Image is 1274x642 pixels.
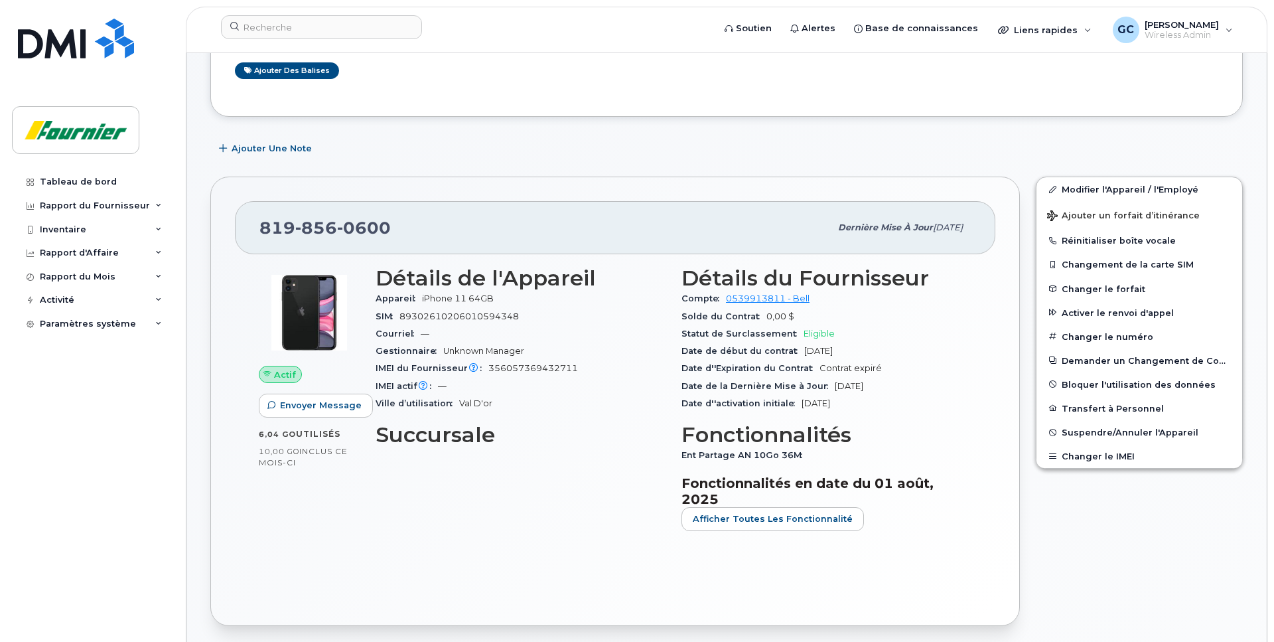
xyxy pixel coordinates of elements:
[296,429,340,439] span: utilisés
[210,137,323,161] button: Ajouter une Note
[802,398,830,408] span: [DATE]
[376,398,459,408] span: Ville d’utilisation
[376,381,438,391] span: IMEI actif
[1036,349,1242,372] button: Demander un Changement de Compte
[376,293,422,303] span: Appareil
[1103,17,1242,43] div: Guillaume Cyr
[1036,252,1242,276] button: Changement de la carte SIM
[337,218,391,238] span: 0600
[766,311,794,321] span: 0,00 $
[235,40,1218,56] h3: Liste des balises
[681,346,804,356] span: Date de début du contrat
[681,363,819,373] span: Date d''Expiration du Contrat
[1062,307,1174,317] span: Activer le renvoi d'appel
[459,398,492,408] span: Val D'or
[376,329,421,339] span: Courriel
[681,266,971,290] h3: Détails du Fournisseur
[1062,283,1145,293] span: Changer le forfait
[989,17,1101,43] div: Liens rapides
[865,22,978,35] span: Base de connaissances
[280,399,362,412] span: Envoyer Message
[681,311,766,321] span: Solde du Contrat
[838,222,933,232] span: Dernière mise à jour
[1145,19,1219,30] span: [PERSON_NAME]
[259,218,391,238] span: 819
[845,15,987,42] a: Base de connaissances
[715,15,781,42] a: Soutien
[399,311,519,321] span: 89302610206010594348
[933,222,963,232] span: [DATE]
[1036,201,1242,228] button: Ajouter un forfait d’itinérance
[802,22,835,35] span: Alertes
[804,346,833,356] span: [DATE]
[259,430,296,439] span: 6,04 Go
[232,142,312,155] span: Ajouter une Note
[376,363,488,373] span: IMEI du Fournisseur
[376,266,666,290] h3: Détails de l'Appareil
[421,329,429,339] span: —
[488,363,578,373] span: 356057369432711
[819,363,882,373] span: Contrat expiré
[259,394,373,418] button: Envoyer Message
[1036,228,1242,252] button: Réinitialiser boîte vocale
[681,381,835,391] span: Date de la Dernière Mise à Jour
[221,15,422,39] input: Recherche
[1036,420,1242,444] button: Suspendre/Annuler l'Appareil
[681,423,971,447] h3: Fonctionnalités
[1036,177,1242,201] a: Modifier l'Appareil / l'Employé
[681,475,971,507] h3: Fonctionnalités en date du 01 août, 2025
[235,62,339,79] a: Ajouter des balises
[681,329,804,339] span: Statut de Surclassement
[1047,210,1200,223] span: Ajouter un forfait d’itinérance
[1036,301,1242,325] button: Activer le renvoi d'appel
[681,507,864,531] button: Afficher Toutes les Fonctionnalité
[1036,396,1242,420] button: Transfert à Personnel
[376,311,399,321] span: SIM
[376,423,666,447] h3: Succursale
[1036,372,1242,396] button: Bloquer l'utilisation des données
[1036,277,1242,301] button: Changer le forfait
[681,450,809,460] span: Ent Partage AN 10Go 36M
[259,447,299,456] span: 10,00 Go
[681,398,802,408] span: Date d''activation initiale
[376,346,443,356] span: Gestionnaire
[1014,25,1078,35] span: Liens rapides
[1036,444,1242,468] button: Changer le IMEI
[736,22,772,35] span: Soutien
[1145,30,1219,40] span: Wireless Admin
[259,446,348,468] span: inclus ce mois-ci
[1036,325,1242,349] button: Changer le numéro
[781,15,845,42] a: Alertes
[1062,428,1198,438] span: Suspendre/Annuler l'Appareil
[422,293,494,303] span: iPhone 11 64GB
[835,381,863,391] span: [DATE]
[693,513,853,525] span: Afficher Toutes les Fonctionnalité
[1117,22,1134,38] span: GC
[295,218,337,238] span: 856
[269,273,349,353] img: iPhone_11.jpg
[681,293,726,303] span: Compte
[438,381,447,391] span: —
[804,329,835,339] span: Eligible
[274,368,296,381] span: Actif
[726,293,810,303] a: 0539913811 - Bell
[443,346,524,356] span: Unknown Manager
